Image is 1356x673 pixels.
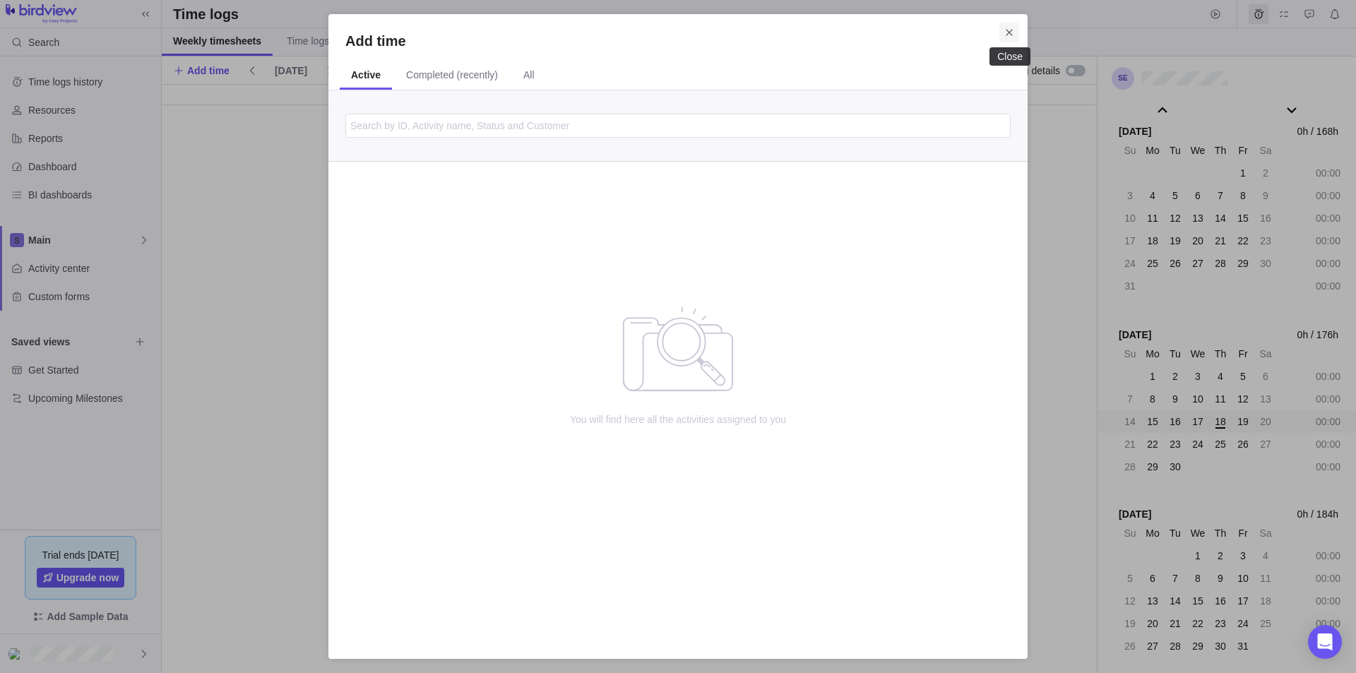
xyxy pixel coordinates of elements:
[997,51,1023,62] div: Close
[1308,625,1342,659] div: Open Intercom Messenger
[523,68,535,82] span: All
[351,68,381,82] span: Active
[328,162,1028,642] div: no data to show
[406,68,498,82] span: Completed (recently)
[999,23,1019,42] span: Close
[537,412,819,427] span: You will find here all the activities assigned to you
[345,31,1011,51] h2: Add time
[328,14,1028,659] div: Add time
[345,114,1011,138] input: Search by ID, Activity name, Status and Customer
